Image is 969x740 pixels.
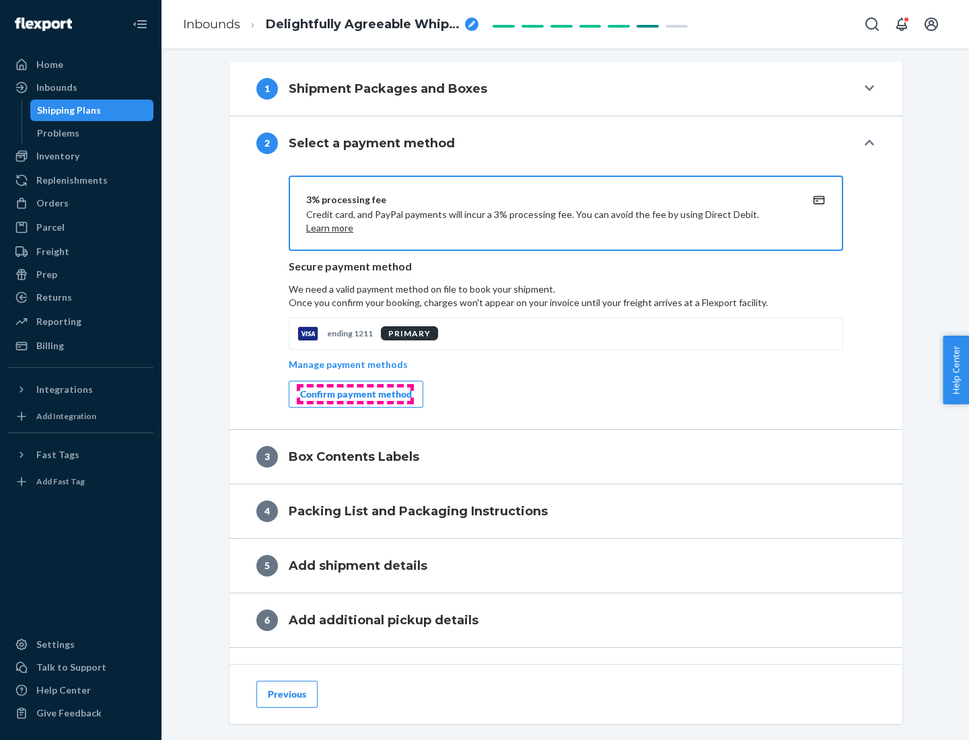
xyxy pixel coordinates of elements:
[8,311,153,332] a: Reporting
[306,208,793,235] p: Credit card, and PayPal payments will incur a 3% processing fee. You can avoid the fee by using D...
[289,448,419,466] h4: Box Contents Labels
[229,116,902,170] button: 2Select a payment method
[8,192,153,214] a: Orders
[30,100,154,121] a: Shipping Plans
[127,11,153,38] button: Close Navigation
[256,78,278,100] div: 1
[289,612,478,629] h4: Add additional pickup details
[37,104,101,117] div: Shipping Plans
[30,122,154,144] a: Problems
[256,501,278,522] div: 4
[8,54,153,75] a: Home
[36,706,102,720] div: Give Feedback
[8,657,153,678] a: Talk to Support
[15,17,72,31] img: Flexport logo
[229,62,902,116] button: 1Shipment Packages and Boxes
[8,679,153,701] a: Help Center
[943,336,969,404] button: Help Center
[266,16,460,34] span: Delightfully Agreeable Whippet
[289,259,843,274] p: Secure payment method
[289,80,487,98] h4: Shipment Packages and Boxes
[229,593,902,647] button: 6Add additional pickup details
[229,539,902,593] button: 5Add shipment details
[289,296,843,309] p: Once you confirm your booking, charges won't appear on your invoice until your freight arrives at...
[256,446,278,468] div: 3
[36,339,64,353] div: Billing
[859,11,886,38] button: Open Search Box
[36,149,79,163] div: Inventory
[381,326,438,340] div: PRIMARY
[8,170,153,191] a: Replenishments
[256,681,318,708] button: Previous
[172,5,489,44] ol: breadcrumbs
[36,476,85,487] div: Add Fast Tag
[229,430,902,484] button: 3Box Contents Labels
[36,661,106,674] div: Talk to Support
[8,335,153,357] a: Billing
[918,11,945,38] button: Open account menu
[8,444,153,466] button: Fast Tags
[8,241,153,262] a: Freight
[36,638,75,651] div: Settings
[36,683,91,697] div: Help Center
[289,135,455,152] h4: Select a payment method
[289,381,423,408] button: Confirm payment method
[36,410,96,422] div: Add Integration
[306,193,793,207] div: 3% processing fee
[36,383,93,396] div: Integrations
[229,484,902,538] button: 4Packing List and Packaging Instructions
[289,557,427,575] h4: Add shipment details
[36,174,108,187] div: Replenishments
[289,358,408,371] p: Manage payment methods
[256,133,278,154] div: 2
[36,58,63,71] div: Home
[8,77,153,98] a: Inbounds
[888,11,915,38] button: Open notifications
[8,217,153,238] a: Parcel
[229,648,902,702] button: 7Shipping Quote
[8,406,153,427] a: Add Integration
[289,503,548,520] h4: Packing List and Packaging Instructions
[289,283,843,309] p: We need a valid payment method on file to book your shipment.
[300,387,412,401] div: Confirm payment method
[327,328,373,339] p: ending 1211
[36,81,77,94] div: Inbounds
[256,555,278,577] div: 5
[306,221,353,235] button: Learn more
[8,287,153,308] a: Returns
[36,315,81,328] div: Reporting
[8,145,153,167] a: Inventory
[37,126,79,140] div: Problems
[36,268,57,281] div: Prep
[8,471,153,492] a: Add Fast Tag
[36,448,79,461] div: Fast Tags
[183,17,240,32] a: Inbounds
[8,702,153,724] button: Give Feedback
[8,634,153,655] a: Settings
[36,196,69,210] div: Orders
[8,264,153,285] a: Prep
[256,609,278,631] div: 6
[36,221,65,234] div: Parcel
[36,291,72,304] div: Returns
[8,379,153,400] button: Integrations
[36,245,69,258] div: Freight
